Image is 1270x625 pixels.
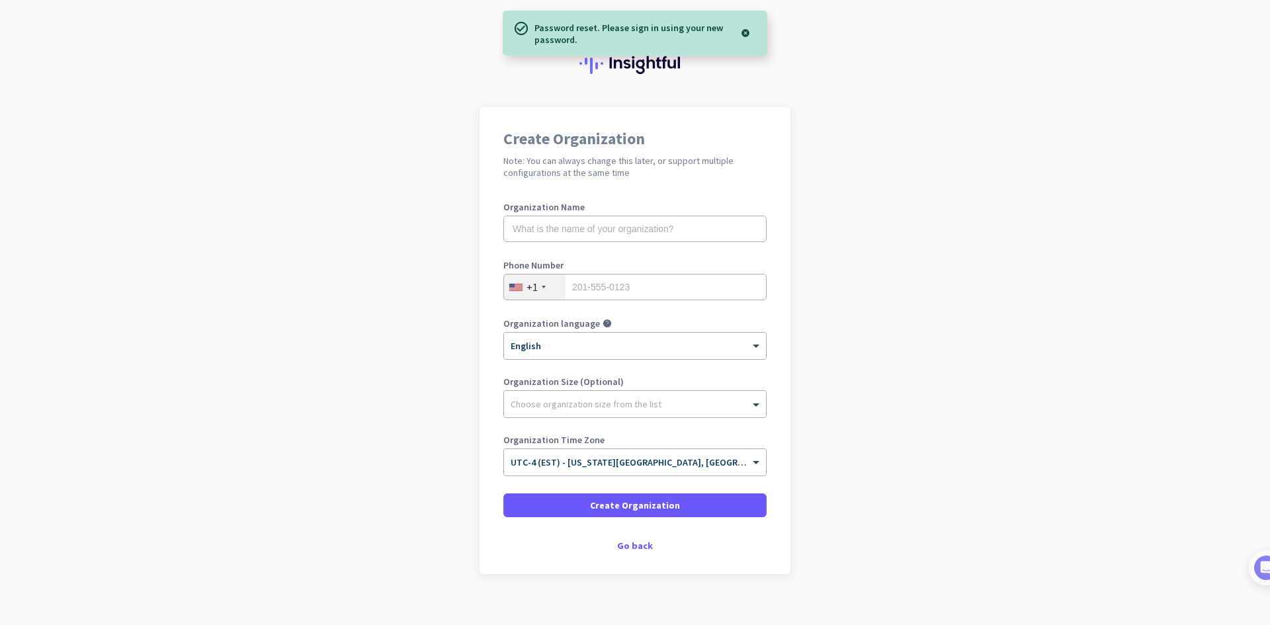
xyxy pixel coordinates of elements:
label: Phone Number [503,261,767,270]
img: Insightful [579,53,691,74]
span: Create Organization [590,499,680,512]
label: Organization Time Zone [503,435,767,444]
label: Organization Name [503,202,767,212]
input: 201-555-0123 [503,274,767,300]
h2: Note: You can always change this later, or support multiple configurations at the same time [503,155,767,179]
p: Password reset. Please sign in using your new password. [534,21,734,46]
button: Create Organization [503,493,767,517]
i: help [603,319,612,328]
label: Organization language [503,319,600,328]
div: Go back [503,541,767,550]
input: What is the name of your organization? [503,216,767,242]
div: +1 [527,280,538,294]
label: Organization Size (Optional) [503,377,767,386]
h1: Create Organization [503,131,767,147]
